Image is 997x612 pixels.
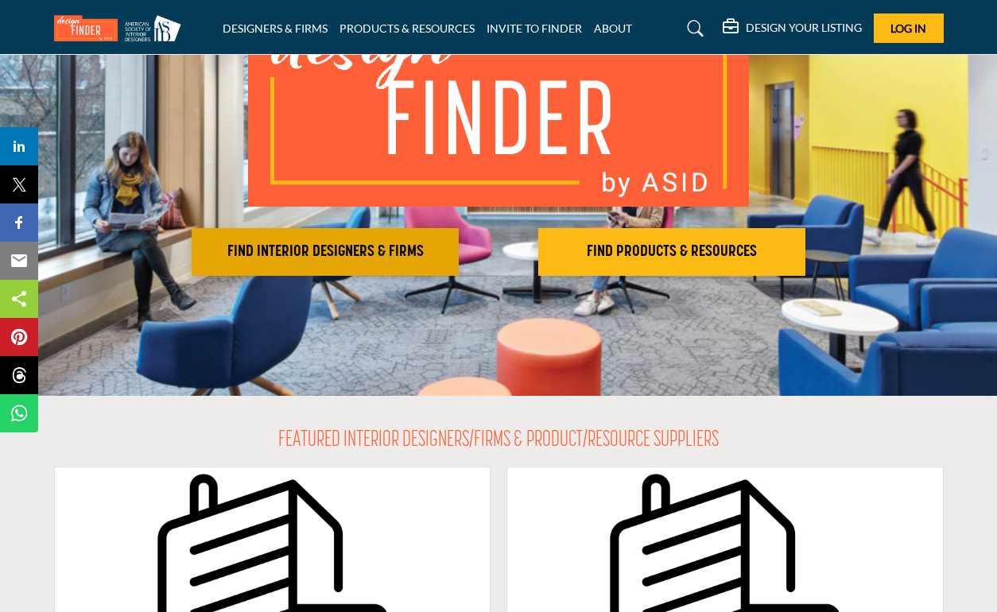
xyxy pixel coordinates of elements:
img: Site Logo [54,15,189,41]
a: INVITE TO FINDER [487,21,582,35]
a: PRODUCTS & RESOURCES [339,21,475,35]
a: Search [672,16,714,41]
a: ABOUT [594,21,632,35]
h2: FIND PRODUCTS & RESOURCES [543,242,801,261]
span: Log In [890,21,926,35]
h5: DESIGN YOUR LISTING [746,21,862,35]
a: DESIGNERS & FIRMS [223,21,328,35]
button: FIND PRODUCTS & RESOURCES [538,228,805,276]
div: DESIGN YOUR LISTING [723,19,862,38]
h2: FEATURED INTERIOR DESIGNERS/FIRMS & PRODUCT/RESOURCE SUPPLIERS [278,428,719,455]
button: Log In [874,14,944,43]
h2: FIND INTERIOR DESIGNERS & FIRMS [196,242,454,261]
button: FIND INTERIOR DESIGNERS & FIRMS [192,228,459,276]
